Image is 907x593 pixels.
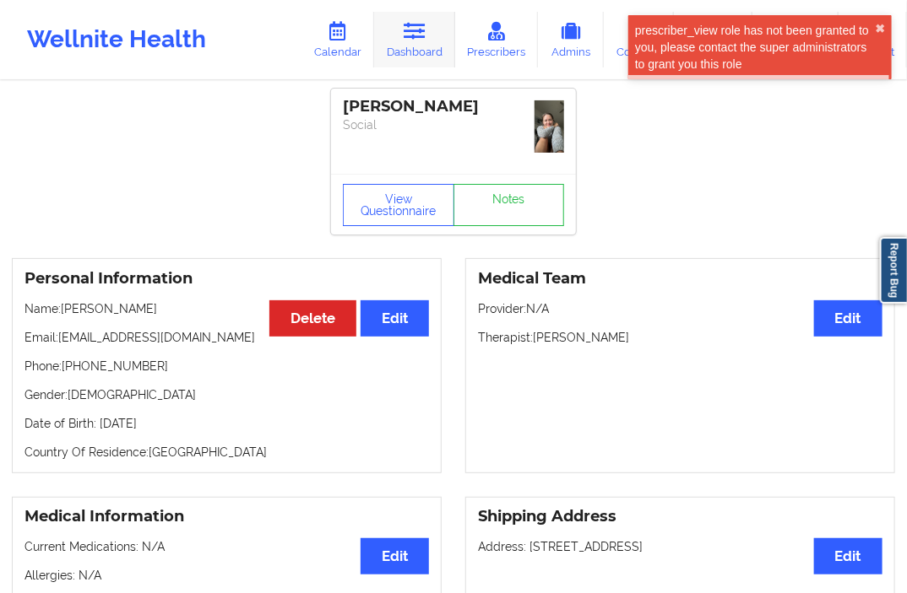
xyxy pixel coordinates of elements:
[478,507,883,526] h3: Shipping Address
[24,444,429,461] p: Country Of Residence: [GEOGRAPHIC_DATA]
[301,12,374,67] a: Calendar
[538,12,604,67] a: Admins
[453,184,565,226] a: Notes
[635,22,875,73] div: prescriber_view role has not been granted to you, please contact the super administrators to gran...
[24,538,429,555] p: Current Medications: N/A
[455,12,539,67] a: Prescribers
[875,22,885,35] button: close
[478,329,883,346] p: Therapist: [PERSON_NAME]
[24,415,429,432] p: Date of Birth: [DATE]
[361,538,429,574] button: Edit
[814,300,883,337] button: Edit
[24,567,429,584] p: Allergies: N/A
[814,538,883,574] button: Edit
[24,507,429,526] h3: Medical Information
[24,358,429,375] p: Phone: [PHONE_NUMBER]
[535,100,564,153] img: 73c0fb22-4fed-4eb4-b8f6-5ecc00eb546f_c98995ce-5a73-4a5f-aa8f-f52ddd4f29e513F17EAE-4BC4-41A7-9114-...
[269,300,356,337] button: Delete
[374,12,455,67] a: Dashboard
[24,269,429,288] h3: Personal Information
[880,237,907,304] a: Report Bug
[478,269,883,288] h3: Medical Team
[343,184,454,226] button: View Questionnaire
[343,116,564,133] p: Social
[24,329,429,346] p: Email: [EMAIL_ADDRESS][DOMAIN_NAME]
[24,300,429,317] p: Name: [PERSON_NAME]
[478,538,883,555] p: Address: [STREET_ADDRESS]
[604,12,674,67] a: Coaches
[361,300,429,337] button: Edit
[343,97,564,116] div: [PERSON_NAME]
[24,386,429,403] p: Gender: [DEMOGRAPHIC_DATA]
[478,300,883,317] p: Provider: N/A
